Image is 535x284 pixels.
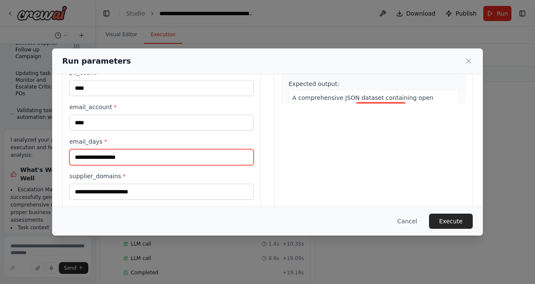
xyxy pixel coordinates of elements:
button: Cancel [391,214,424,229]
span: A comprehensive JSON dataset containing open purchase orders from [292,94,433,110]
label: email_account [69,103,254,111]
button: Execute [429,214,473,229]
span: Variable: netsuite_instance [356,102,405,111]
label: supplier_domains [69,172,254,180]
span: Expected output: [289,80,339,87]
label: email_days [69,137,254,146]
h2: Run parameters [62,55,131,67]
